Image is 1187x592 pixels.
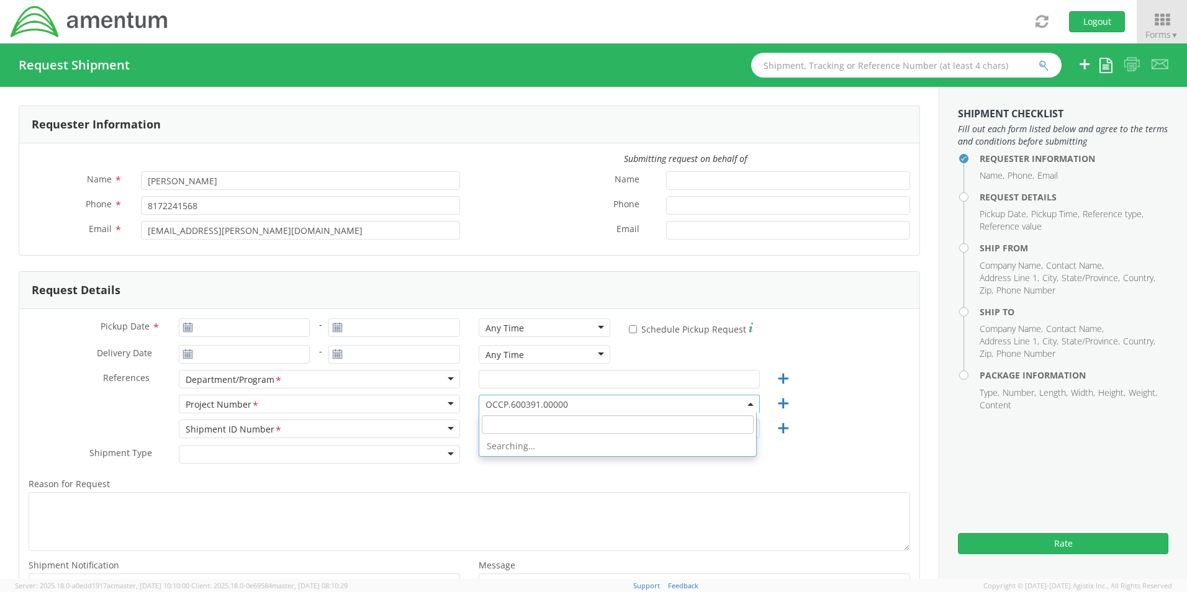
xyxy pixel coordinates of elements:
div: Shipment ID Number [186,423,282,436]
h4: Request Shipment [19,58,130,72]
span: Message [479,559,515,571]
h3: Shipment Checklist [958,109,1168,120]
li: Reference type [1083,208,1144,220]
span: Name [615,173,639,187]
li: Pickup Time [1031,208,1080,220]
li: Country [1123,335,1155,348]
li: Type [980,387,1000,399]
li: Phone [1008,169,1034,182]
span: Phone [613,198,639,212]
span: ▼ [1171,30,1178,40]
li: State/Province [1062,335,1120,348]
li: Company Name [980,323,1043,335]
li: Email [1037,169,1058,182]
h4: Requester Information [980,154,1168,163]
li: City [1042,335,1058,348]
img: dyn-intl-logo-049831509241104b2a82.png [9,4,169,39]
li: Phone Number [996,348,1055,360]
span: Forms [1145,29,1178,40]
span: Shipment Notification [29,559,119,571]
li: Company Name [980,259,1043,272]
span: Server: 2025.18.0-a0edd1917ac [15,581,189,590]
li: Height [1098,387,1126,399]
input: Schedule Pickup Request [629,325,637,333]
span: Pickup Date [101,320,150,332]
li: Country [1123,272,1155,284]
span: Delivery Date [97,347,152,361]
li: Phone Number [996,284,1055,297]
li: Length [1039,387,1068,399]
h4: Ship From [980,243,1168,253]
span: Copyright © [DATE]-[DATE] Agistix Inc., All Rights Reserved [983,581,1172,591]
li: Contact Name [1046,259,1104,272]
h4: Request Details [980,192,1168,202]
span: Client: 2025.18.0-0e69584 [191,581,348,590]
span: OCCP.600391.00000 [485,398,753,410]
span: master, [DATE] 08:10:29 [272,581,348,590]
li: City [1042,272,1058,284]
li: Zip [980,284,993,297]
span: Name [87,173,112,185]
h4: Package Information [980,370,1168,380]
span: Fill out each form listed below and agree to the terms and conditions before submitting [958,123,1168,148]
li: Zip [980,348,993,360]
li: Address Line 1 [980,335,1039,348]
button: Logout [1069,11,1125,32]
label: Schedule Pickup Request [629,321,753,336]
button: Rate [958,533,1168,554]
li: Name [980,169,1004,182]
li: Contact Name [1046,323,1104,335]
span: master, [DATE] 10:10:00 [114,581,189,590]
input: Shipment, Tracking or Reference Number (at least 4 chars) [751,53,1062,78]
div: Department/Program [186,374,282,387]
span: Reason for Request [29,478,110,490]
li: Number [1003,387,1036,399]
span: Email [616,223,639,237]
div: Project Number [186,398,260,411]
li: Address Line 1 [980,272,1039,284]
li: Weight [1129,387,1157,399]
div: Any Time [485,322,524,334]
li: Width [1071,387,1095,399]
h3: Requester Information [32,119,161,131]
li: State/Province [1062,272,1120,284]
a: Support [633,581,660,590]
a: Feedback [668,581,698,590]
li: Searching… [479,436,756,456]
span: OCCP.600391.00000 [479,395,760,413]
li: Content [980,399,1011,411]
i: Submitting request on behalf of [624,153,747,164]
li: Reference value [980,220,1042,233]
span: Email [89,223,112,235]
span: Phone [86,198,112,210]
li: Pickup Date [980,208,1028,220]
span: References [103,372,150,383]
div: Any Time [485,349,524,361]
h4: Ship To [980,307,1168,316]
span: Shipment Type [89,447,152,461]
h3: Request Details [32,284,120,297]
